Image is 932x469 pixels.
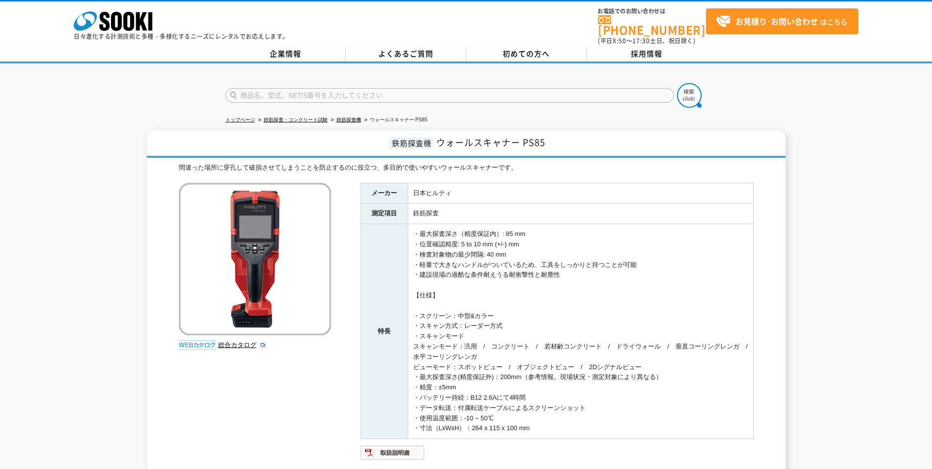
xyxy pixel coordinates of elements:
[735,15,818,27] strong: お見積り･お問い合わせ
[363,115,427,125] li: ウォールスキャナー PS85
[598,15,706,35] a: [PHONE_NUMBER]
[408,224,753,439] td: ・最大探査深さ（精度保証内）: 85 mm ・位置確認精度: 5 to 10 mm (+/-) mm ・検査対象物の最少間隔: 40 mm ・軽量で大きなハンドルがついているため、工具をしっかり...
[361,224,408,439] th: 特長
[466,47,587,61] a: 初めての方へ
[361,204,408,224] th: 測定項目
[337,117,361,122] a: 鉄筋探査機
[218,341,266,349] a: 総合カタログ
[179,183,331,335] img: ウォールスキャナー PS85
[226,117,255,122] a: トップページ
[716,14,847,29] span: はこちら
[264,117,328,122] a: 鉄筋探査・コンクリート試験
[436,136,545,149] span: ウォールスキャナー PS85
[179,163,754,173] div: 間違った場所に穿孔して破損させてしまうことを防止するのに役立つ、多目的で使いやすいウォールスキャナーです。
[226,88,674,103] input: 商品名、型式、NETIS番号を入力してください
[361,451,425,459] a: 取扱説明書
[361,445,425,461] img: 取扱説明書
[346,47,466,61] a: よくあるご質問
[677,83,702,108] img: btn_search.png
[706,8,858,34] a: お見積り･お問い合わせはこちら
[74,33,289,39] p: 日々進化する計測技術と多種・多様化するニーズにレンタルでお応えします。
[632,36,650,45] span: 17:30
[390,137,434,148] span: 鉄筋探査機
[179,340,216,350] img: webカタログ
[361,183,408,204] th: メーカー
[587,47,707,61] a: 採用情報
[408,204,753,224] td: 鉄筋探査
[226,47,346,61] a: 企業情報
[598,8,706,14] span: お電話でのお問い合わせは
[503,48,550,59] span: 初めての方へ
[598,36,695,45] span: (平日 ～ 土日、祝日除く)
[613,36,626,45] span: 8:50
[408,183,753,204] td: 日本ヒルティ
